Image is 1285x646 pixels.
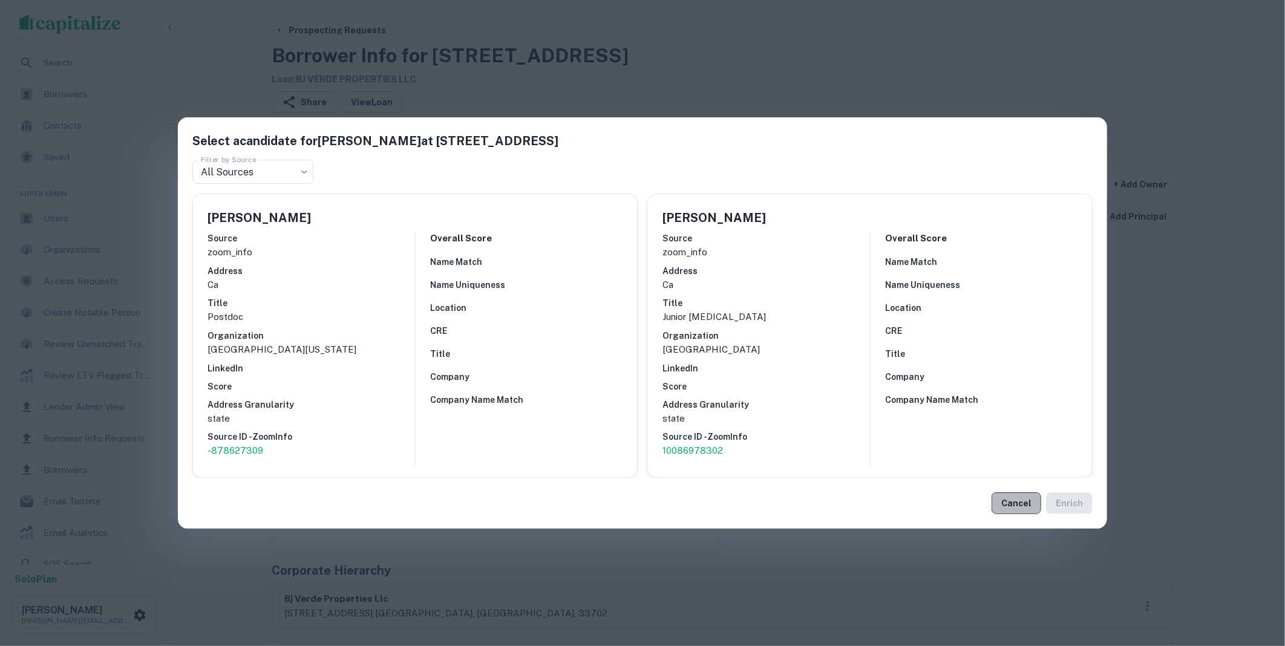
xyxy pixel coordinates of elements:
h6: Overall Score [885,232,947,246]
h6: Title [208,296,415,310]
h6: Address [208,264,415,278]
p: ca [208,278,415,292]
h6: Address Granularity [662,398,870,411]
p: Postdoc [208,310,415,324]
div: All Sources [192,160,313,184]
h5: [PERSON_NAME] [662,209,766,227]
h5: Select a candidate for [PERSON_NAME] at [STREET_ADDRESS] [192,132,1093,150]
label: Filter by Source [201,154,257,165]
h6: Organization [662,329,870,342]
h6: Score [208,380,415,393]
h6: CRE [430,324,447,338]
h6: Organization [208,329,415,342]
p: state [208,411,415,426]
a: 10086978302 [662,443,870,458]
h6: Name Uniqueness [430,278,505,292]
p: Junior [MEDICAL_DATA] [662,310,870,324]
h6: Overall Score [430,232,492,246]
p: zoom_info [208,245,415,259]
h6: LinkedIn [662,362,870,375]
a: -878627309 [208,443,415,458]
h6: Company Name Match [885,393,978,406]
h6: Title [430,347,450,361]
h6: Address [662,264,870,278]
p: zoom_info [662,245,870,259]
button: Cancel [992,492,1041,514]
h6: Name Match [430,255,482,269]
p: [GEOGRAPHIC_DATA] [662,342,870,357]
h6: Title [662,296,870,310]
p: state [662,411,870,426]
h6: Location [885,301,921,315]
h5: [PERSON_NAME] [208,209,311,227]
h6: Source [662,232,870,245]
p: ca [662,278,870,292]
h6: Source [208,232,415,245]
h6: LinkedIn [208,362,415,375]
h6: Name Uniqueness [885,278,960,292]
h6: CRE [885,324,902,338]
h6: Company [885,370,924,383]
h6: Name Match [885,255,937,269]
h6: Company [430,370,469,383]
h6: Company Name Match [430,393,523,406]
p: [GEOGRAPHIC_DATA][US_STATE] [208,342,415,357]
h6: Score [662,380,870,393]
h6: Source ID - ZoomInfo [208,430,415,443]
h6: Title [885,347,905,361]
h6: Location [430,301,466,315]
iframe: Chat Widget [1225,549,1285,607]
h6: Address Granularity [208,398,415,411]
h6: Source ID - ZoomInfo [662,430,870,443]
